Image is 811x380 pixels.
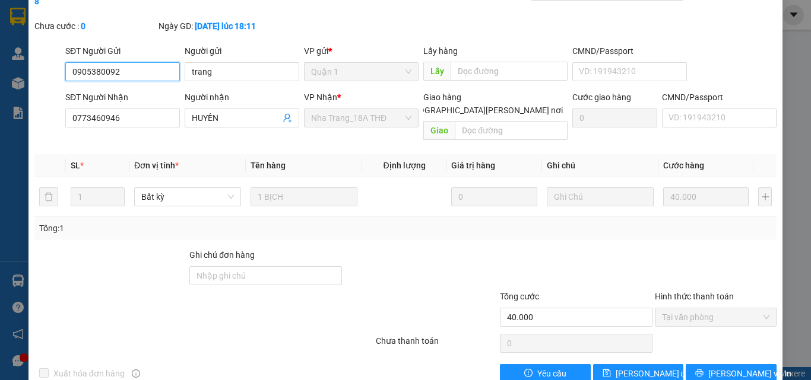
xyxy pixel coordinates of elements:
input: VD: Bàn, Ghế [251,187,357,206]
label: Hình thức thanh toán [655,292,734,301]
span: Đơn vị tính [134,161,179,170]
span: VP Nhận [304,92,337,102]
label: Ghi chú đơn hàng [189,250,255,260]
span: save [603,369,611,378]
b: 0 [81,21,85,31]
b: [DATE] lúc 18:11 [195,21,256,31]
div: Người nhận [185,91,299,104]
span: user-add [283,113,292,123]
div: Chưa cước : [34,20,156,33]
span: [PERSON_NAME] đổi [616,367,692,380]
span: exclamation-circle [524,369,533,378]
input: 0 [663,187,749,206]
span: Giá trị hàng [451,161,495,170]
span: Tổng cước [500,292,539,301]
span: Xuất hóa đơn hàng [49,367,129,380]
input: Ghi chú đơn hàng [189,266,342,285]
div: Chưa thanh toán [375,334,499,355]
div: Ngày GD: [159,20,280,33]
span: Giao hàng [423,92,461,102]
div: CMND/Passport [572,44,687,58]
span: Bất kỳ [141,188,234,206]
div: CMND/Passport [662,91,777,104]
div: SĐT Người Gửi [65,44,180,58]
span: SL [71,161,80,170]
label: Cước giao hàng [572,92,631,102]
span: printer [695,369,704,378]
span: [GEOGRAPHIC_DATA][PERSON_NAME] nơi [401,104,568,117]
div: Người gửi [185,44,299,58]
span: Định lượng [383,161,425,170]
span: Lấy [423,62,451,81]
div: SĐT Người Nhận [65,91,180,104]
input: Dọc đường [455,121,568,140]
span: Giao [423,121,455,140]
button: plus [758,187,772,206]
span: Lấy hàng [423,46,458,56]
th: Ghi chú [542,154,658,177]
button: delete [39,187,58,206]
span: Yêu cầu [537,367,566,380]
div: VP gửi [304,44,419,58]
input: Ghi Chú [547,187,654,206]
span: Cước hàng [663,161,704,170]
span: info-circle [132,369,140,378]
span: Tại văn phòng [662,308,769,326]
div: Tổng: 1 [39,222,314,235]
span: Tên hàng [251,161,286,170]
input: 0 [451,187,537,206]
input: Dọc đường [451,62,568,81]
input: Cước giao hàng [572,108,657,127]
span: Quận 1 [311,63,411,81]
span: [PERSON_NAME] và In [708,367,791,380]
span: Nha Trang_18A THĐ [311,109,411,127]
